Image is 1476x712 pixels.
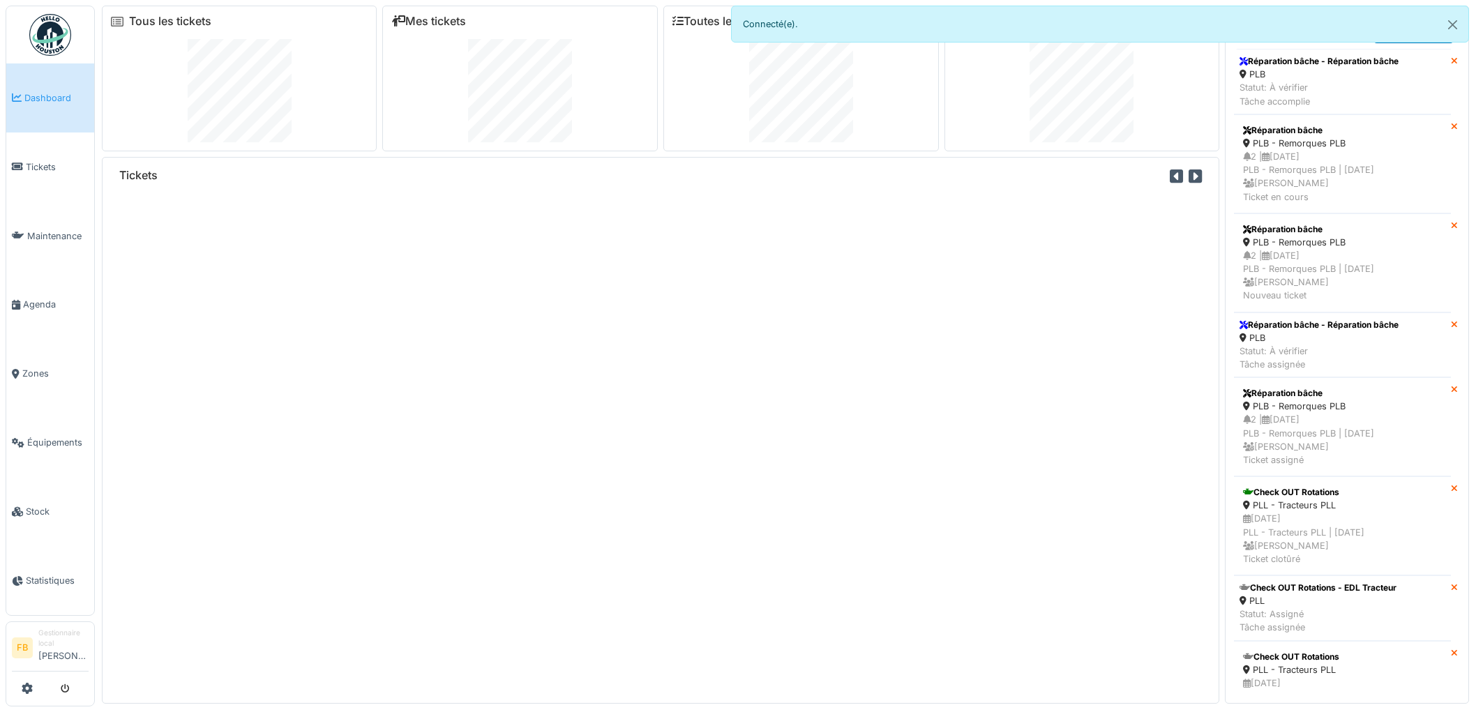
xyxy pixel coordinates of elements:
li: [PERSON_NAME] [38,628,89,668]
a: Tickets [6,132,94,202]
div: Statut: À vérifier Tâche accomplie [1240,81,1399,107]
span: Dashboard [24,91,89,105]
div: PLB [1240,331,1399,344]
div: Connecté(e). [731,6,1469,43]
a: Tous les tickets [129,15,211,28]
span: Zones [22,367,89,380]
div: 2 | [DATE] PLB - Remorques PLB | [DATE] [PERSON_NAME] Ticket en cours [1243,150,1442,204]
div: 2 | [DATE] PLB - Remorques PLB | [DATE] [PERSON_NAME] Nouveau ticket [1243,249,1442,303]
div: 2 | [DATE] PLB - Remorques PLB | [DATE] [PERSON_NAME] Ticket assigné [1243,413,1442,467]
a: Réparation bâche PLB - Remorques PLB 2 |[DATE]PLB - Remorques PLB | [DATE] [PERSON_NAME]Ticket as... [1234,377,1451,476]
button: Close [1437,6,1468,43]
a: FB Gestionnaire local[PERSON_NAME] [12,628,89,672]
div: Réparation bâche - Réparation bâche [1240,319,1399,331]
div: Statut: À vérifier Tâche assignée [1240,344,1399,371]
div: Check OUT Rotations - EDL Tracteur [1240,582,1396,594]
div: [DATE] PLL - Tracteurs PLL | [DATE] [PERSON_NAME] Ticket clotûré [1243,512,1442,566]
div: Check OUT Rotations [1243,651,1442,663]
a: Mes tickets [391,15,466,28]
a: Check OUT Rotations PLL - Tracteurs PLL [DATE]PLL - Tracteurs PLL | [DATE] [PERSON_NAME]Ticket cl... [1234,476,1451,575]
a: Réparation bâche - Réparation bâche PLB Statut: À vérifierTâche accomplie [1234,49,1451,114]
a: Dashboard [6,63,94,132]
img: Badge_color-CXgf-gQk.svg [29,14,71,56]
a: Agenda [6,271,94,340]
div: Réparation bâche [1243,124,1442,137]
div: PLB - Remorques PLB [1243,137,1442,150]
div: Check OUT Rotations [1243,486,1442,499]
div: PLB [1240,68,1399,81]
div: Réparation bâche [1243,387,1442,400]
div: Réparation bâche [1243,223,1442,236]
div: Gestionnaire local [38,628,89,649]
span: Agenda [23,298,89,311]
div: PLL [1240,594,1396,607]
a: Statistiques [6,546,94,615]
div: Réparation bâche - Réparation bâche [1240,55,1399,68]
a: Équipements [6,408,94,477]
a: Zones [6,340,94,409]
a: Réparation bâche - Réparation bâche PLB Statut: À vérifierTâche assignée [1234,312,1451,378]
a: Stock [6,477,94,546]
span: Tickets [26,160,89,174]
li: FB [12,637,33,658]
div: PLB - Remorques PLB [1243,236,1442,249]
h6: Tickets [119,169,158,182]
a: Maintenance [6,202,94,271]
span: Équipements [27,436,89,449]
div: PLB - Remorques PLB [1243,400,1442,413]
span: Statistiques [26,574,89,587]
span: Stock [26,505,89,518]
span: Maintenance [27,229,89,243]
div: Statut: Assigné Tâche assignée [1240,607,1396,634]
a: Réparation bâche PLB - Remorques PLB 2 |[DATE]PLB - Remorques PLB | [DATE] [PERSON_NAME]Nouveau t... [1234,213,1451,312]
a: Toutes les tâches [672,15,776,28]
div: PLL - Tracteurs PLL [1243,663,1442,676]
div: PLL - Tracteurs PLL [1243,499,1442,512]
a: Réparation bâche PLB - Remorques PLB 2 |[DATE]PLB - Remorques PLB | [DATE] [PERSON_NAME]Ticket en... [1234,114,1451,213]
a: Check OUT Rotations - EDL Tracteur PLL Statut: AssignéTâche assignée [1234,575,1451,641]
